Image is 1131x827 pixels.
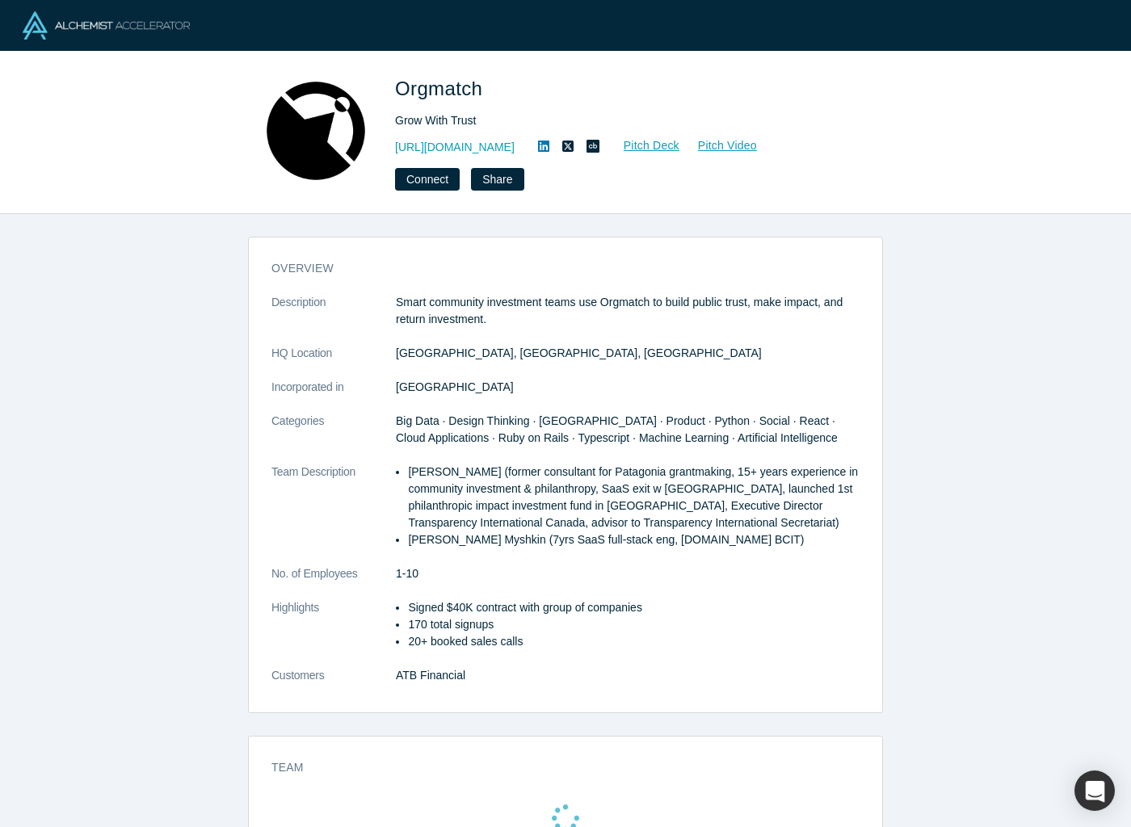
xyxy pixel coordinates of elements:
h3: Team [271,759,837,776]
a: Pitch Deck [606,136,680,155]
span: Orgmatch [395,78,488,99]
dd: [GEOGRAPHIC_DATA] [396,379,860,396]
dt: Customers [271,667,396,701]
li: 170 total signups [408,616,860,633]
dt: Categories [271,413,396,464]
div: Grow With Trust [395,112,847,129]
dd: ATB Financial [396,667,860,684]
li: [PERSON_NAME] Myshkin (7yrs SaaS full-stack eng, [DOMAIN_NAME] BCIT) [408,531,860,548]
dt: Incorporated in [271,379,396,413]
dd: [GEOGRAPHIC_DATA], [GEOGRAPHIC_DATA], [GEOGRAPHIC_DATA] [396,345,860,362]
img: Orgmatch's Logo [259,74,372,187]
h3: overview [271,260,837,277]
p: Smart community investment teams use Orgmatch to build public trust, make impact, and return inve... [396,294,860,328]
a: [URL][DOMAIN_NAME] [395,139,515,156]
dt: Description [271,294,396,345]
li: Signed $40K contract with group of companies [408,599,860,616]
dt: HQ Location [271,345,396,379]
img: Alchemist Logo [23,11,190,40]
dt: Highlights [271,599,396,667]
dt: No. of Employees [271,565,396,599]
button: Connect [395,168,460,191]
button: Share [471,168,523,191]
a: Pitch Video [680,136,758,155]
li: 20+ booked sales calls [408,633,860,650]
dd: 1-10 [396,565,860,582]
li: [PERSON_NAME] (former consultant for Patagonia grantmaking, 15+ years experience in community inv... [408,464,860,531]
span: Big Data · Design Thinking · [GEOGRAPHIC_DATA] · Product · Python · Social · React · Cloud Applic... [396,414,838,444]
dt: Team Description [271,464,396,565]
